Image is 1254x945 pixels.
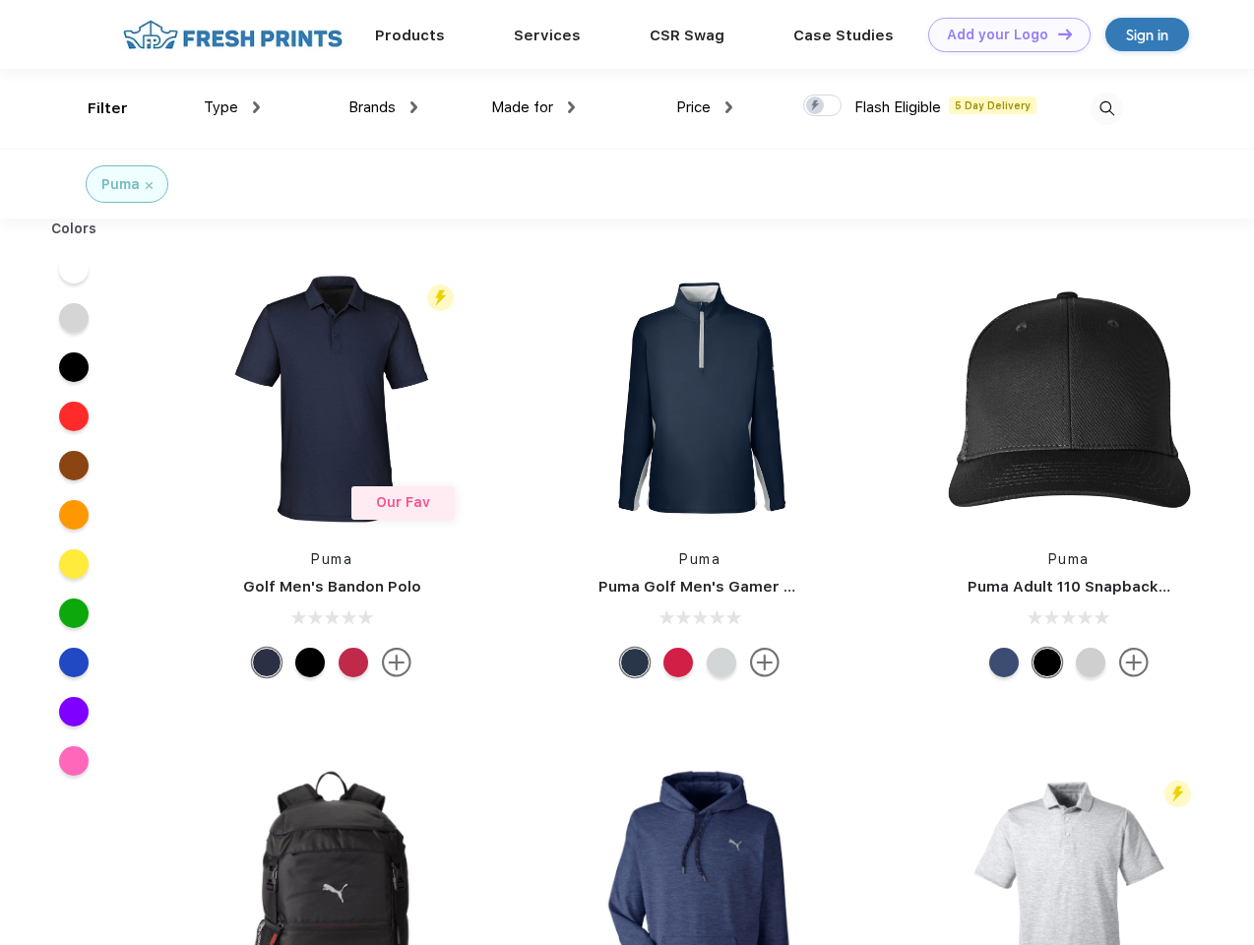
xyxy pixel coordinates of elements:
[949,96,1036,114] span: 5 Day Delivery
[1091,93,1123,125] img: desktop_search.svg
[1164,781,1191,807] img: flash_active_toggle.svg
[410,101,417,113] img: dropdown.png
[146,182,153,189] img: filter_cancel.svg
[569,268,831,530] img: func=resize&h=266
[1119,648,1149,677] img: more.svg
[117,18,348,52] img: fo%20logo%202.webp
[679,551,721,567] a: Puma
[514,27,581,44] a: Services
[88,97,128,120] div: Filter
[1048,551,1090,567] a: Puma
[339,648,368,677] div: Ski Patrol
[376,494,430,510] span: Our Fav
[1105,18,1189,51] a: Sign in
[1033,648,1062,677] div: Pma Blk Pma Blk
[663,648,693,677] div: Ski Patrol
[491,98,553,116] span: Made for
[750,648,780,677] img: more.svg
[253,101,260,113] img: dropdown.png
[938,268,1200,530] img: func=resize&h=266
[348,98,396,116] span: Brands
[725,101,732,113] img: dropdown.png
[101,174,140,195] div: Puma
[1058,29,1072,39] img: DT
[243,578,421,596] a: Golf Men's Bandon Polo
[375,27,445,44] a: Products
[36,219,112,239] div: Colors
[295,648,325,677] div: Puma Black
[650,27,724,44] a: CSR Swag
[568,101,575,113] img: dropdown.png
[854,98,941,116] span: Flash Eligible
[1076,648,1105,677] div: Quarry Brt Whit
[204,98,238,116] span: Type
[598,578,909,596] a: Puma Golf Men's Gamer Golf Quarter-Zip
[382,648,411,677] img: more.svg
[707,648,736,677] div: High Rise
[947,27,1048,43] div: Add your Logo
[620,648,650,677] div: Navy Blazer
[311,551,352,567] a: Puma
[989,648,1019,677] div: Peacoat Qut Shd
[1126,24,1168,46] div: Sign in
[201,268,463,530] img: func=resize&h=266
[252,648,282,677] div: Navy Blazer
[676,98,711,116] span: Price
[427,284,454,311] img: flash_active_toggle.svg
